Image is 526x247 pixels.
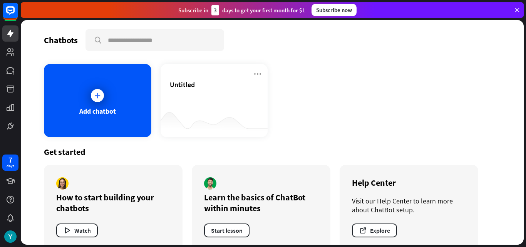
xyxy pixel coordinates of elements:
button: Explore [352,223,397,237]
img: author [56,177,69,190]
div: Help Center [352,177,466,188]
div: 3 [211,5,219,15]
div: How to start building your chatbots [56,192,170,213]
a: 7 days [2,155,18,171]
div: Chatbots [44,35,78,45]
button: Watch [56,223,98,237]
img: author [204,177,216,190]
div: Learn the basics of ChatBot within minutes [204,192,318,213]
button: Start lesson [204,223,250,237]
div: Get started [44,146,501,157]
div: Subscribe now [312,4,357,16]
div: 7 [8,156,12,163]
div: Subscribe in days to get your first month for $1 [178,5,305,15]
div: days [7,163,14,169]
span: Untitled [170,80,195,89]
div: Add chatbot [79,107,116,116]
div: Visit our Help Center to learn more about ChatBot setup. [352,197,466,214]
button: Open LiveChat chat widget [6,3,29,26]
